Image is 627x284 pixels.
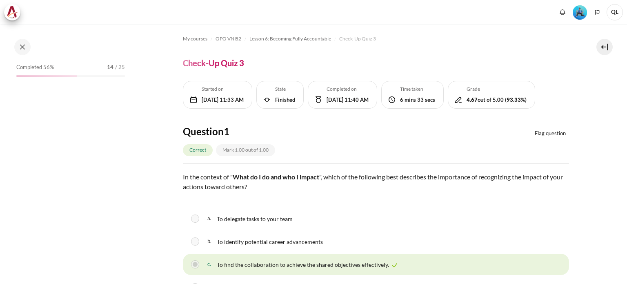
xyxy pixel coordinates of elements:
[115,63,125,72] span: / 25
[467,85,527,93] h5: Grade
[569,4,590,20] a: Level #3
[275,96,295,104] div: Finished
[216,34,241,44] a: OPO VN B2
[573,4,587,20] div: Level #3
[183,32,569,45] nav: Navigation bar
[556,6,569,18] div: Show notification window with no new notifications
[107,63,113,72] span: 14
[467,96,527,104] div: out of 5.00 ( %)
[4,4,24,20] a: Architeck Architeck
[207,235,215,248] span: b.
[217,261,389,268] span: To find the collaboration to achieve the shared objectives effectively.
[507,96,521,103] b: 93.33
[275,85,295,93] h5: State
[607,4,623,20] a: User menu
[217,238,323,245] span: To identify potential career advancements
[535,130,566,138] span: Flag question
[591,6,603,18] button: Languages
[16,76,77,76] div: 56%
[7,6,18,18] img: Architeck
[400,85,435,93] h5: Time taken
[233,173,319,181] strong: What do I do and who I impact
[217,215,293,222] span: To delegate tasks to your team
[224,125,229,137] span: 1
[391,261,399,269] img: Correct
[207,214,215,224] span: a.
[16,63,54,72] span: Completed 56%
[183,34,207,44] a: My courses
[327,96,369,104] div: [DATE] 11:40 AM
[467,96,478,103] b: 4.67
[202,85,244,93] h5: Started on
[216,35,241,42] span: OPO VN B2
[249,35,331,42] span: Lesson 6: Becoming Fully Accountable
[400,96,435,104] div: 6 mins 33 secs
[183,35,207,42] span: My courses
[183,172,569,192] p: In the context of " ", which of the following best describes the importance of recognizing the im...
[216,144,275,156] div: Mark 1.00 out of 1.00
[327,85,369,93] h5: Completed on
[183,144,213,156] div: Correct
[207,258,215,271] span: c.
[607,4,623,20] span: QL
[339,34,376,44] a: Check-Up Quiz 3
[573,5,587,20] img: Level #3
[339,35,376,42] span: Check-Up Quiz 3
[202,96,244,104] div: [DATE] 11:33 AM
[249,34,331,44] a: Lesson 6: Becoming Fully Accountable
[183,58,244,68] h4: Check-Up Quiz 3
[183,125,322,138] h4: Question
